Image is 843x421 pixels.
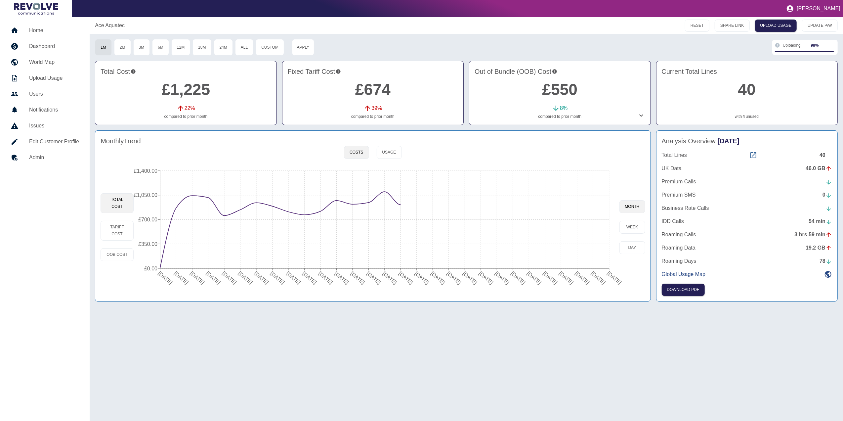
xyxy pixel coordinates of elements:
a: 4 [743,114,745,119]
tspan: [DATE] [494,270,510,285]
tspan: £350.00 [138,241,157,247]
a: £674 [355,81,391,98]
button: Tariff Cost [101,221,134,241]
h4: Monthly Trend [101,136,141,146]
a: £550 [542,81,577,98]
button: Costs [344,146,369,159]
button: 6M [152,39,169,56]
h5: Edit Customer Profile [29,138,79,146]
tspan: [DATE] [590,270,607,285]
a: IDD Calls54 min [662,217,832,225]
tspan: £1,050.00 [134,192,157,198]
tspan: [DATE] [606,270,623,285]
a: Total Lines40 [662,151,832,159]
tspan: [DATE] [382,270,398,285]
div: 19.2 GB [806,244,832,252]
tspan: [DATE] [365,270,382,285]
a: Global Usage Map [662,270,832,278]
button: Custom [256,39,284,56]
tspan: £700.00 [138,217,157,222]
tspan: [DATE] [253,270,270,285]
tspan: [DATE] [189,270,206,285]
p: Roaming Data [662,244,695,252]
tspan: [DATE] [478,270,494,285]
a: £1,225 [161,81,210,98]
img: Logo [14,3,58,15]
div: 54 min [809,217,832,225]
tspan: [DATE] [237,270,254,285]
tspan: [DATE] [558,270,574,285]
div: 0 [822,191,832,199]
div: 40 [820,151,832,159]
a: Issues [5,118,84,134]
div: 46.0 GB [806,164,832,172]
p: 39 % [371,104,382,112]
div: 78 [820,257,832,265]
tspan: [DATE] [157,270,174,285]
a: World Map [5,54,84,70]
a: Users [5,86,84,102]
tspan: [DATE] [301,270,318,285]
a: Ace Aquatec [95,22,125,29]
p: Business Rate Calls [662,204,709,212]
tspan: [DATE] [350,270,366,285]
svg: This is the total charges incurred over 1 months [131,67,136,76]
tspan: [DATE] [398,270,414,285]
button: 1M [95,39,112,56]
tspan: £0.00 [144,266,157,271]
a: Home [5,23,84,38]
a: UK Data46.0 GB [662,164,832,172]
p: Roaming Calls [662,231,696,239]
button: Total Cost [101,193,134,213]
button: Apply [292,39,314,56]
p: compared to prior month [288,114,458,119]
button: All [235,39,253,56]
a: 40 [738,81,756,98]
button: 18M [192,39,211,56]
button: UPDATE P/W [802,20,838,32]
p: Total Lines [662,151,687,159]
button: 12M [171,39,190,56]
p: UK Data [662,164,682,172]
p: IDD Calls [662,217,684,225]
p: Roaming Days [662,257,696,265]
a: Admin [5,150,84,165]
h5: Users [29,90,79,98]
tspan: [DATE] [221,270,238,285]
tspan: [DATE] [414,270,430,285]
span: [DATE] [718,137,739,145]
a: Premium SMS0 [662,191,832,199]
button: week [619,221,645,234]
a: Roaming Days78 [662,257,832,265]
button: 24M [214,39,233,56]
button: month [619,200,645,213]
h5: Dashboard [29,42,79,50]
p: Global Usage Map [662,270,706,278]
tspan: [DATE] [542,270,559,285]
a: Roaming Data19.2 GB [662,244,832,252]
p: [PERSON_NAME] [797,6,840,12]
h4: Out of Bundle (OOB) Cost [475,67,645,76]
a: Roaming Calls3 hrs 59 min [662,231,832,239]
h5: Admin [29,154,79,162]
button: OOB Cost [101,248,134,261]
button: RESET [685,20,709,32]
p: compared to prior month [101,114,271,119]
tspan: [DATE] [462,270,478,285]
svg: This is your recurring contracted cost [336,67,341,76]
a: Premium Calls [662,178,832,186]
h5: Notifications [29,106,79,114]
h4: Total Cost [101,67,271,76]
h5: Issues [29,122,79,130]
a: Upload Usage [5,70,84,86]
button: 3M [133,39,150,56]
tspan: [DATE] [510,270,527,285]
svg: Costs outside of your fixed tariff [552,67,557,76]
svg: The information in the dashboard may be incomplete until finished. [775,43,780,48]
h5: World Map [29,58,79,66]
tspan: [DATE] [526,270,542,285]
a: Edit Customer Profile [5,134,84,150]
button: Usage [377,146,402,159]
tspan: [DATE] [430,270,446,285]
tspan: [DATE] [285,270,302,285]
